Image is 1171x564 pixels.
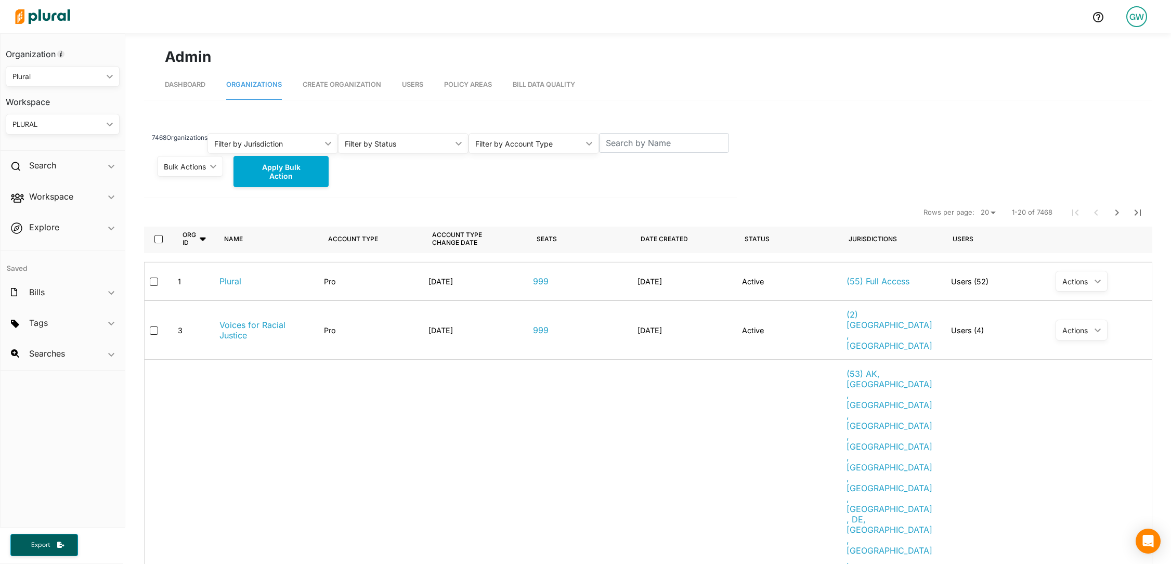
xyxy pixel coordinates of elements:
span: Organizations [226,81,282,88]
div: Name [224,235,243,243]
input: select-all-rows [154,235,163,243]
button: Previous Page [1086,202,1107,223]
div: Date Created [641,235,688,243]
h4: Saved [1,251,125,276]
div: Account Type [328,235,378,243]
div: Users (52) [943,271,1047,292]
a: 999 [533,325,549,335]
div: Actions [1062,326,1090,335]
div: GW [1126,6,1147,27]
div: Open Intercom Messenger [1136,529,1161,554]
a: Users [402,70,423,100]
span: Dashboard [165,81,205,88]
div: 1 [178,277,181,286]
h2: Searches [29,348,65,359]
input: Search by Name [599,133,730,153]
h3: Organization [6,39,120,62]
div: 3 [178,326,183,335]
button: Apply Bulk Action [233,156,329,187]
span: Export [24,541,57,549]
input: select-row-3 [150,326,158,335]
div: Filter by Account Type [475,138,582,149]
h1: Admin [165,46,1131,68]
div: Seats [537,224,557,253]
div: Date Created [641,224,697,253]
div: Active [742,326,764,335]
div: Users [953,224,973,253]
div: Jurisdictions [849,224,897,253]
a: Dashboard [165,70,205,100]
div: [DATE] [637,326,662,335]
span: Policy Areas [444,81,492,88]
div: Account Type [328,224,387,253]
div: [DATE] [428,277,453,286]
h2: Search [29,160,56,171]
div: Seats [537,235,557,243]
div: [DATE] [637,277,662,286]
h3: Workspace [6,87,120,110]
div: Filter by Status [345,138,451,149]
a: (2) [GEOGRAPHIC_DATA], [GEOGRAPHIC_DATA] [847,309,934,351]
h2: Bills [29,286,45,298]
h2: Tags [29,317,48,329]
div: Status [745,235,770,243]
div: Account Type Change Date [432,224,519,253]
div: Filter by Jurisdiction [214,138,321,149]
div: Org ID [183,224,207,253]
div: Name [224,224,252,253]
span: Create Organization [303,81,381,88]
h2: Workspace [29,191,73,202]
a: Organizations [226,70,282,100]
div: Tooltip anchor [56,49,66,59]
a: Plural [219,276,241,286]
button: First Page [1065,202,1086,223]
div: PLURAL [12,119,102,130]
div: Bulk Actions [164,161,206,172]
a: Policy Areas [444,70,492,100]
div: Pro [324,326,336,335]
button: Export [10,534,78,556]
div: Active [742,277,764,286]
a: 999 [533,276,549,286]
a: Create Organization [303,70,381,100]
div: Pro [324,277,336,286]
span: 1-20 of 7468 [1012,207,1052,218]
div: Jurisdictions [849,235,897,243]
div: Status [745,224,779,253]
span: Users [402,81,423,88]
div: Account Type Change Date [432,231,510,246]
input: select-row-1 [150,278,158,286]
div: Org ID [183,231,198,246]
div: [DATE] [428,326,453,335]
a: Voices for Racial Justice [219,320,307,340]
a: (55) Full Access [847,276,909,286]
div: Plural [12,71,102,82]
a: GW [1118,2,1155,31]
a: Bill Data Quality [513,70,575,100]
div: Users (4) [943,309,1047,351]
div: Users [953,235,973,243]
div: 7468 Organizations [152,133,207,154]
div: Actions [1062,277,1090,286]
h2: Explore [29,221,59,233]
span: Bill Data Quality [513,81,575,88]
button: Last Page [1127,202,1148,223]
span: Rows per page: [923,207,974,218]
button: Next Page [1107,202,1127,223]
